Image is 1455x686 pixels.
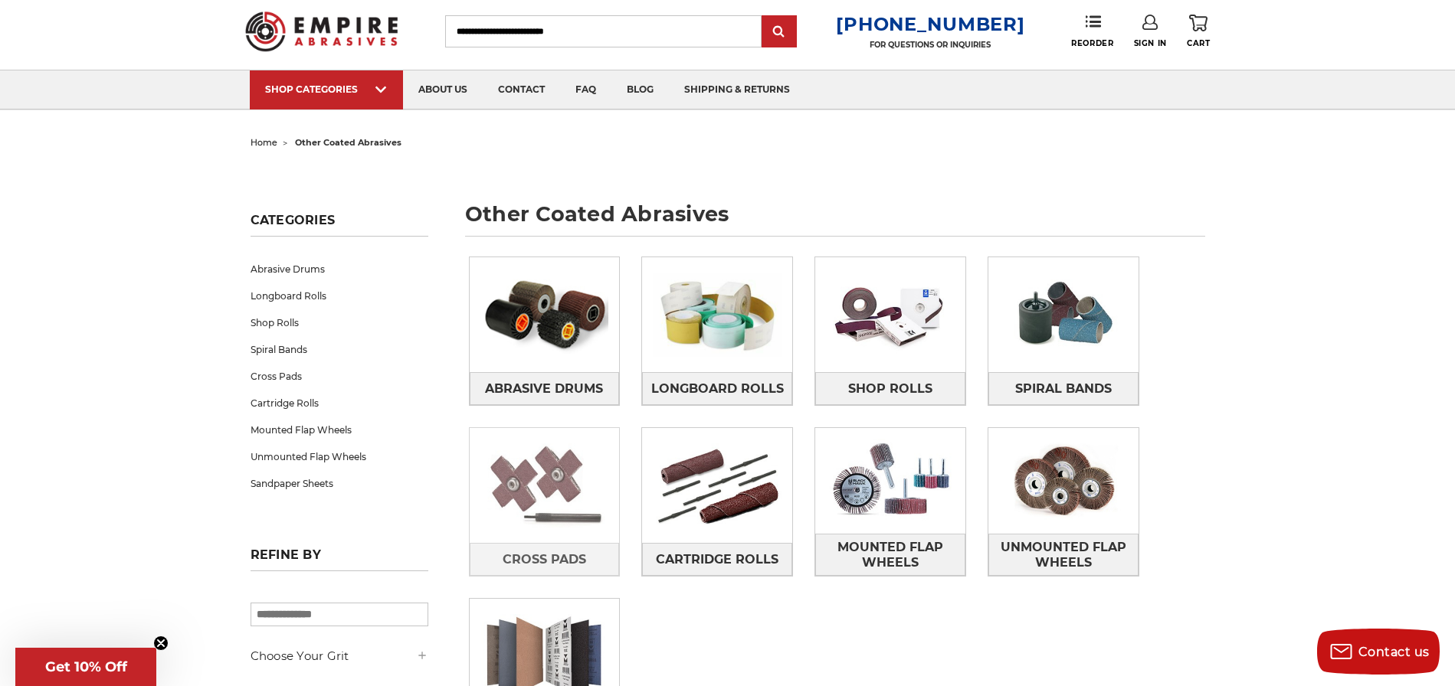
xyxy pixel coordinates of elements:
[470,262,620,367] img: Abrasive Drums
[251,283,428,309] a: Longboard Rolls
[251,213,428,237] h5: Categories
[642,543,792,576] a: Cartridge Rolls
[989,534,1138,576] span: Unmounted Flap Wheels
[1071,38,1113,48] span: Reorder
[988,428,1139,534] img: Unmounted Flap Wheels
[245,2,398,61] img: Empire Abrasives
[988,262,1139,367] img: Spiral Bands
[1187,38,1210,48] span: Cart
[848,376,932,402] span: Shop Rolls
[470,433,620,538] img: Cross Pads
[1187,15,1210,48] a: Cart
[836,13,1024,35] a: [PHONE_NUMBER]
[265,83,388,95] div: SHOP CATEGORIES
[470,372,620,405] a: Abrasive Drums
[295,137,401,148] span: other coated abrasives
[656,547,778,573] span: Cartridge Rolls
[1358,645,1430,659] span: Contact us
[988,372,1139,405] a: Spiral Bands
[251,416,428,443] a: Mounted Flap Wheels
[816,534,965,576] span: Mounted Flap Wheels
[251,390,428,416] a: Cartridge Rolls
[251,547,428,571] h5: Refine by
[251,470,428,497] a: Sandpaper Sheets
[642,262,792,367] img: Longboard Rolls
[15,648,156,686] div: Get 10% OffClose teaser
[503,547,586,573] span: Cross Pads
[642,433,792,538] img: Cartridge Rolls
[251,309,428,336] a: Shop Rolls
[1317,629,1440,675] button: Contact us
[669,70,805,109] a: shipping & returns
[651,376,784,402] span: Longboard Rolls
[251,137,277,148] a: home
[560,70,611,109] a: faq
[1015,376,1112,402] span: Spiral Bands
[815,534,965,576] a: Mounted Flap Wheels
[1134,38,1167,48] span: Sign In
[251,647,428,665] h5: Choose Your Grit
[465,204,1205,237] h1: other coated abrasives
[483,70,560,109] a: contact
[764,17,795,47] input: Submit
[45,658,127,675] span: Get 10% Off
[988,534,1139,576] a: Unmounted Flap Wheels
[815,428,965,534] img: Mounted Flap Wheels
[815,262,965,367] img: Shop Rolls
[836,40,1024,50] p: FOR QUESTIONS OR INQUIRIES
[153,635,169,651] button: Close teaser
[470,543,620,576] a: Cross Pads
[815,372,965,405] a: Shop Rolls
[251,363,428,390] a: Cross Pads
[611,70,669,109] a: blog
[251,443,428,470] a: Unmounted Flap Wheels
[1071,15,1113,47] a: Reorder
[485,376,603,402] span: Abrasive Drums
[403,70,483,109] a: about us
[251,336,428,363] a: Spiral Bands
[251,256,428,283] a: Abrasive Drums
[642,372,792,405] a: Longboard Rolls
